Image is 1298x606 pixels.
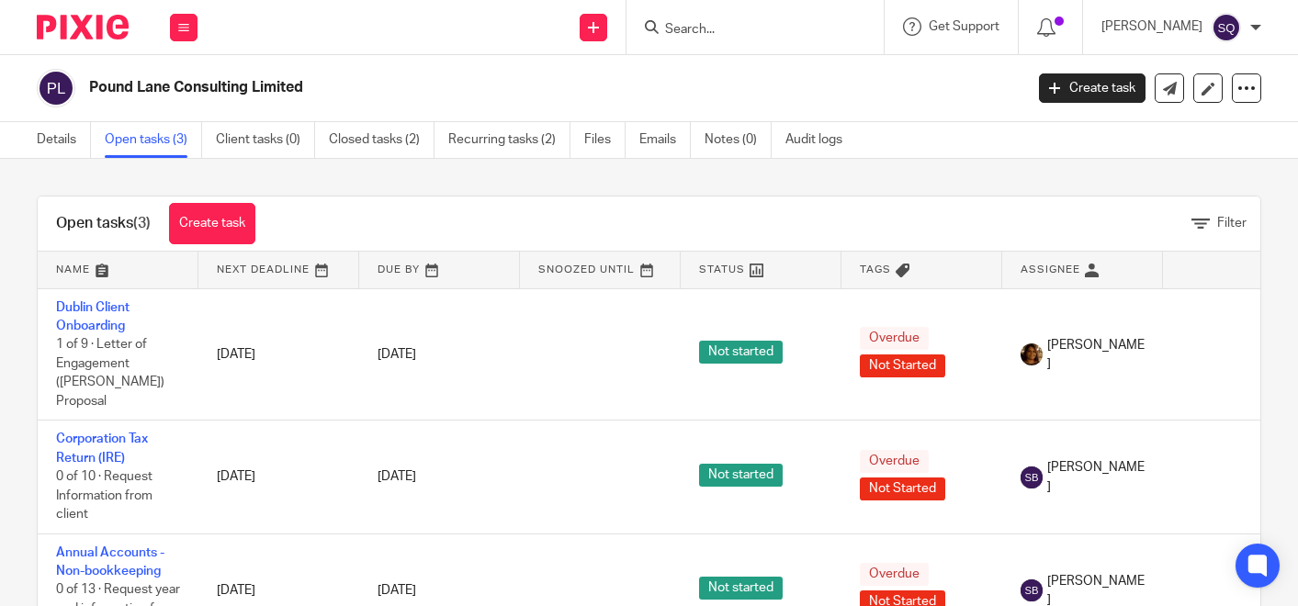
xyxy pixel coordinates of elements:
[198,421,359,533] td: [DATE]
[56,301,130,332] a: Dublin Client Onboarding
[56,470,152,521] span: 0 of 10 · Request Information from client
[785,122,856,158] a: Audit logs
[1039,73,1146,103] a: Create task
[860,477,945,500] span: Not Started
[378,584,416,597] span: [DATE]
[1101,17,1202,36] p: [PERSON_NAME]
[378,471,416,484] span: [DATE]
[56,338,164,408] span: 1 of 9 · Letter of Engagement ([PERSON_NAME]) Proposal
[860,327,929,350] span: Overdue
[378,348,416,361] span: [DATE]
[1047,336,1145,374] span: [PERSON_NAME]
[699,341,783,364] span: Not started
[663,22,829,39] input: Search
[699,264,745,275] span: Status
[105,122,202,158] a: Open tasks (3)
[37,122,91,158] a: Details
[198,288,359,421] td: [DATE]
[329,122,435,158] a: Closed tasks (2)
[216,122,315,158] a: Client tasks (0)
[56,546,164,578] a: Annual Accounts - Non-bookkeeping
[929,20,999,33] span: Get Support
[169,203,255,244] a: Create task
[1021,343,1043,365] img: Arvinder.jpeg
[1212,13,1241,42] img: svg%3E
[1217,217,1247,230] span: Filter
[699,464,783,487] span: Not started
[860,264,891,275] span: Tags
[37,15,129,39] img: Pixie
[584,122,626,158] a: Files
[538,264,635,275] span: Snoozed Until
[699,577,783,600] span: Not started
[56,432,148,464] a: Corporation Tax Return (IRE)
[56,214,151,233] h1: Open tasks
[1021,579,1043,601] img: svg%3E
[37,69,75,107] img: svg%3E
[448,122,570,158] a: Recurring tasks (2)
[1047,458,1145,496] span: [PERSON_NAME]
[860,354,945,377] span: Not Started
[89,78,827,97] h2: Pound Lane Consulting Limited
[1021,466,1043,488] img: svg%3E
[705,122,772,158] a: Notes (0)
[133,216,151,230] span: (3)
[860,450,929,473] span: Overdue
[860,563,929,586] span: Overdue
[639,122,691,158] a: Emails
